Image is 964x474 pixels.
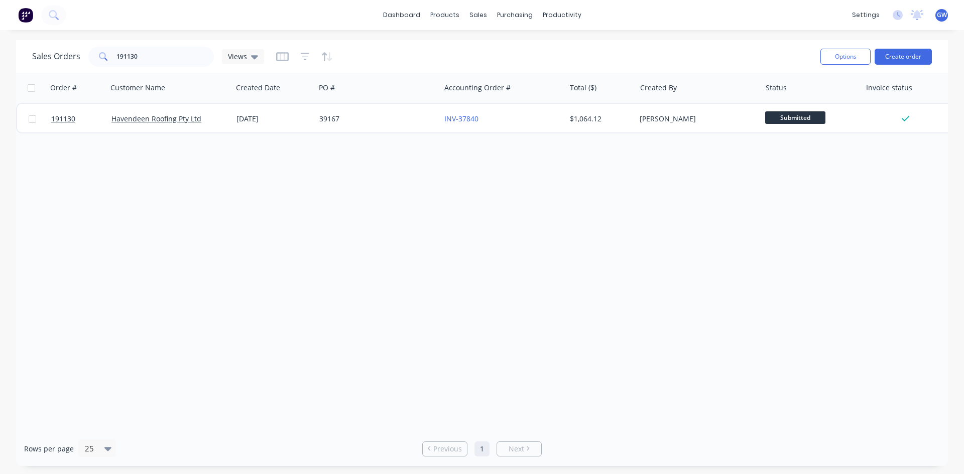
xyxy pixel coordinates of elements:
div: Order # [50,83,77,93]
div: [PERSON_NAME] [640,114,751,124]
span: Views [228,51,247,62]
div: Customer Name [110,83,165,93]
div: purchasing [492,8,538,23]
div: Total ($) [570,83,596,93]
span: GW [937,11,947,20]
div: settings [847,8,885,23]
a: Page 1 is your current page [474,441,490,456]
div: sales [464,8,492,23]
a: Havendeen Roofing Pty Ltd [111,114,201,123]
img: Factory [18,8,33,23]
div: products [425,8,464,23]
a: 191130 [51,104,111,134]
a: dashboard [378,8,425,23]
h1: Sales Orders [32,52,80,61]
div: Status [766,83,787,93]
span: Next [509,444,524,454]
div: PO # [319,83,335,93]
span: Submitted [765,111,825,124]
div: Accounting Order # [444,83,511,93]
div: Created By [640,83,677,93]
div: $1,064.12 [570,114,629,124]
a: INV-37840 [444,114,478,123]
div: Created Date [236,83,280,93]
div: [DATE] [236,114,311,124]
span: Previous [433,444,462,454]
ul: Pagination [418,441,546,456]
div: Invoice status [866,83,912,93]
span: Rows per page [24,444,74,454]
a: Previous page [423,444,467,454]
span: 191130 [51,114,75,124]
a: Next page [497,444,541,454]
div: productivity [538,8,586,23]
div: 39167 [319,114,431,124]
button: Options [820,49,871,65]
input: Search... [116,47,214,67]
button: Create order [875,49,932,65]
